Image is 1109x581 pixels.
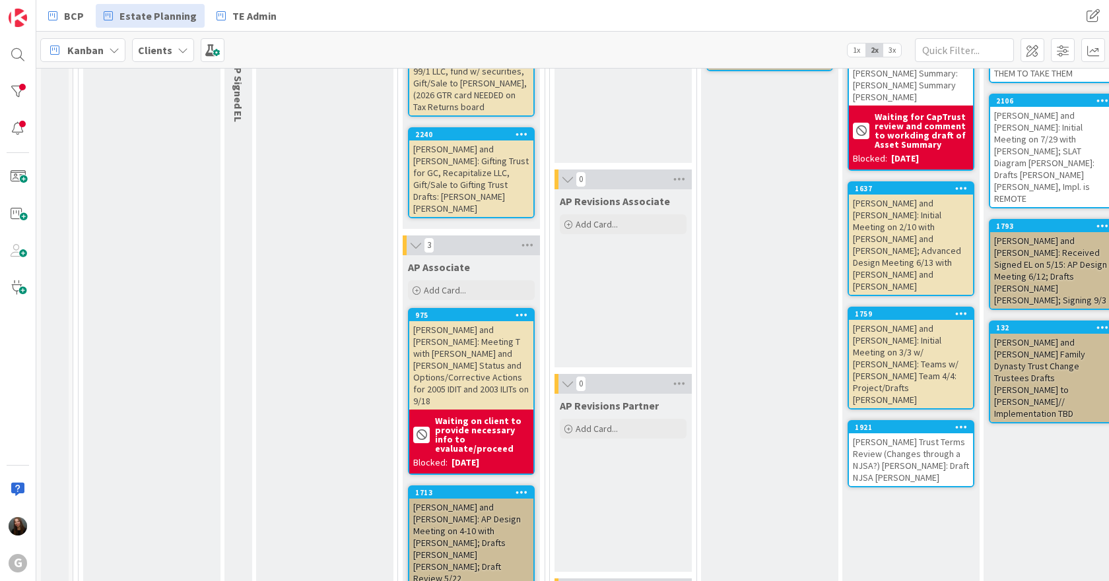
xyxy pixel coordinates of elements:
[848,44,865,57] span: 1x
[408,260,470,274] span: AP Associate
[849,183,973,195] div: 1637
[409,321,533,410] div: [PERSON_NAME] and [PERSON_NAME]: Meeting T with [PERSON_NAME] and [PERSON_NAME] Status and Option...
[855,309,973,319] div: 1759
[855,423,973,432] div: 1921
[415,130,533,139] div: 2240
[96,4,205,28] a: Estate Planning
[409,51,533,115] div: [PERSON_NAME]: SLAT - form 99/1 LLC, fund w/ securities, Gift/Sale to [PERSON_NAME], (2026 GTR ca...
[9,9,27,27] img: Visit kanbanzone.com
[576,171,586,187] span: 0
[424,237,434,253] span: 3
[855,184,973,193] div: 1637
[409,140,533,217] div: [PERSON_NAME] and [PERSON_NAME]: Gifting Trust for GC, Recapitalize LLC, Gift/Sale to Gifting Tru...
[424,284,466,296] span: Add Card...
[875,112,969,149] b: Waiting for CapTrust review and comment to workding draft of Asset Summary
[849,183,973,295] div: 1637[PERSON_NAME] and [PERSON_NAME]: Initial Meeting on 2/10 with [PERSON_NAME] and [PERSON_NAME]...
[409,487,533,499] div: 1713
[413,456,448,470] div: Blocked:
[138,44,172,57] b: Clients
[576,423,618,435] span: Add Card...
[415,311,533,320] div: 975
[849,195,973,295] div: [PERSON_NAME] and [PERSON_NAME]: Initial Meeting on 2/10 with [PERSON_NAME] and [PERSON_NAME]; Ad...
[40,4,92,28] a: BCP
[915,38,1014,62] input: Quick Filter...
[849,421,973,486] div: 1921[PERSON_NAME] Trust Terms Review (Changes through a NJSA?) [PERSON_NAME]: Draft NJSA [PERSON_...
[576,218,618,230] span: Add Card...
[560,195,670,208] span: AP Revisions Associate
[64,8,84,24] span: BCP
[849,308,973,408] div: 1759[PERSON_NAME] and [PERSON_NAME]: Initial Meeting on 3/3 w/ [PERSON_NAME]: Teams w/ [PERSON_NA...
[209,4,285,28] a: TE Admin
[849,320,973,408] div: [PERSON_NAME] and [PERSON_NAME]: Initial Meeting on 3/3 w/ [PERSON_NAME]: Teams w/ [PERSON_NAME] ...
[409,39,533,115] div: [PERSON_NAME]: SLAT - form 99/1 LLC, fund w/ securities, Gift/Sale to [PERSON_NAME], (2026 GTR ca...
[865,44,883,57] span: 2x
[415,488,533,497] div: 1713
[883,44,901,57] span: 3x
[560,399,659,412] span: AP Revisions Partner
[452,456,479,470] div: [DATE]
[409,309,533,321] div: 975
[576,376,586,392] span: 0
[409,129,533,140] div: 2240
[891,152,919,166] div: [DATE]
[119,8,197,24] span: Estate Planning
[435,416,529,453] b: Waiting on client to provide necessary info to evaluate/proceed
[409,129,533,217] div: 2240[PERSON_NAME] and [PERSON_NAME]: Gifting Trust for GC, Recapitalize LLC, Gift/Sale to Gifting...
[9,517,27,535] img: AM
[9,554,27,572] div: G
[849,433,973,486] div: [PERSON_NAME] Trust Terms Review (Changes through a NJSA?) [PERSON_NAME]: Draft NJSA [PERSON_NAME]
[67,42,104,58] span: Kanban
[232,8,277,24] span: TE Admin
[849,421,973,433] div: 1921
[849,308,973,320] div: 1759
[409,309,533,410] div: 975[PERSON_NAME] and [PERSON_NAME]: Meeting T with [PERSON_NAME] and [PERSON_NAME] Status and Opt...
[853,152,887,166] div: Blocked:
